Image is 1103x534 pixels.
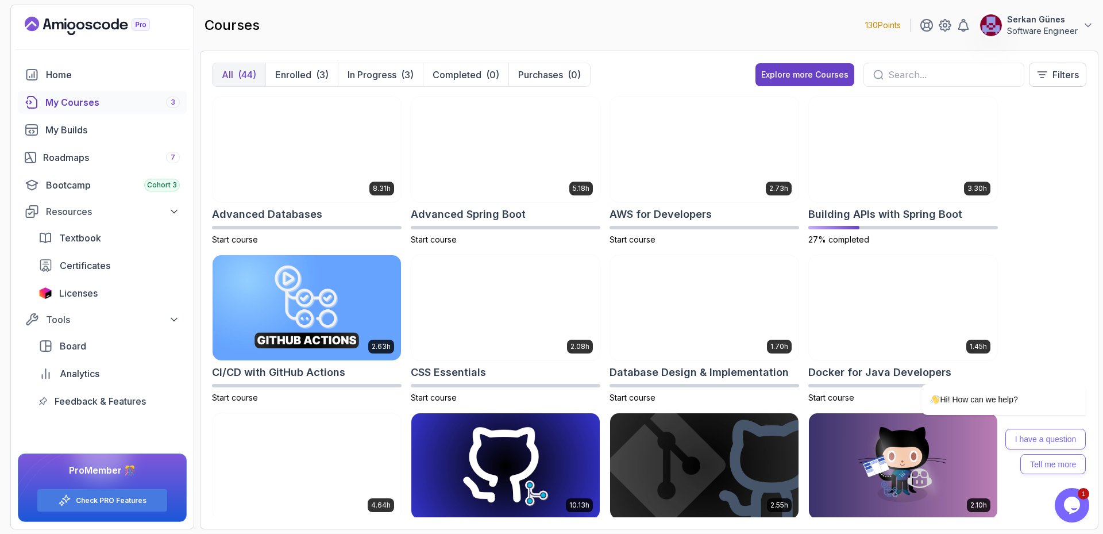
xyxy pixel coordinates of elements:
[171,98,175,107] span: 3
[32,362,187,385] a: analytics
[38,287,52,299] img: jetbrains icon
[610,235,655,244] span: Start course
[610,206,712,222] h2: AWS for Developers
[60,339,86,353] span: Board
[570,342,589,351] p: 2.08h
[213,97,401,202] img: Advanced Databases card
[60,259,110,272] span: Certificates
[610,255,799,361] img: Database Design & Implementation card
[1007,25,1078,37] p: Software Engineer
[808,96,998,245] a: Building APIs with Spring Boot card3.30hBuilding APIs with Spring Boot27% completed
[808,364,951,381] h2: Docker for Java Developers
[770,501,788,510] p: 2.55h
[212,235,258,244] span: Start course
[18,309,187,330] button: Tools
[411,393,457,402] span: Start course
[32,335,187,358] a: board
[865,20,901,31] p: 130 Points
[59,286,98,300] span: Licenses
[60,367,99,381] span: Analytics
[411,413,600,519] img: Git for Professionals card
[45,123,180,137] div: My Builds
[610,413,799,519] img: Git & GitHub Fundamentals card
[423,63,508,86] button: Completed(0)
[212,364,345,381] h2: CI/CD with GitHub Actions
[809,255,997,361] img: Docker for Java Developers card
[610,97,799,202] img: AWS for Developers card
[433,68,481,82] p: Completed
[338,63,423,86] button: In Progress(3)
[213,255,401,361] img: CI/CD with GitHub Actions card
[275,68,311,82] p: Enrolled
[265,63,338,86] button: Enrolled(3)
[809,413,997,519] img: GitHub Toolkit card
[1007,14,1078,25] p: Serkan Günes
[18,201,187,222] button: Resources
[46,68,180,82] div: Home
[43,151,180,164] div: Roadmaps
[808,235,869,244] span: 27% completed
[212,393,258,402] span: Start course
[769,184,788,193] p: 2.73h
[213,413,401,519] img: Docker For Professionals card
[568,68,581,82] div: (0)
[316,68,329,82] div: (3)
[46,205,180,218] div: Resources
[761,69,849,80] div: Explore more Courses
[610,393,655,402] span: Start course
[569,501,589,510] p: 10.13h
[508,63,590,86] button: Purchases(0)
[808,206,962,222] h2: Building APIs with Spring Boot
[59,231,101,245] span: Textbook
[885,293,1092,482] iframe: chat widget
[411,364,486,381] h2: CSS Essentials
[411,255,600,361] img: CSS Essentials card
[573,184,589,193] p: 5.18h
[518,68,563,82] p: Purchases
[770,342,788,351] p: 1.70h
[808,393,854,402] span: Start course
[1052,68,1079,82] p: Filters
[610,364,789,381] h2: Database Design & Implementation
[46,178,180,192] div: Bootcamp
[970,501,987,510] p: 2.10h
[32,226,187,249] a: textbook
[55,394,146,408] span: Feedback & Features
[1055,488,1092,523] iframe: chat widget
[348,68,396,82] p: In Progress
[32,254,187,277] a: certificates
[18,146,187,169] a: roadmaps
[979,14,1094,37] button: user profile imageSerkan GünesSoftware Engineer
[25,17,176,35] a: Landing page
[18,118,187,141] a: builds
[371,501,391,510] p: 4.64h
[18,63,187,86] a: home
[46,313,180,326] div: Tools
[411,97,600,202] img: Advanced Spring Boot card
[212,206,322,222] h2: Advanced Databases
[967,184,987,193] p: 3.30h
[171,153,175,162] span: 7
[205,16,260,34] h2: courses
[222,68,233,82] p: All
[373,184,391,193] p: 8.31h
[755,63,854,86] button: Explore more Courses
[76,496,146,505] a: Check PRO Features
[37,489,168,512] button: Check PRO Features
[411,206,526,222] h2: Advanced Spring Boot
[18,91,187,114] a: courses
[401,68,414,82] div: (3)
[372,342,391,351] p: 2.63h
[238,68,256,82] div: (44)
[213,63,265,86] button: All(44)
[1029,63,1086,87] button: Filters
[18,174,187,197] a: bootcamp
[980,14,1002,36] img: user profile image
[888,68,1015,82] input: Search...
[45,95,180,109] div: My Courses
